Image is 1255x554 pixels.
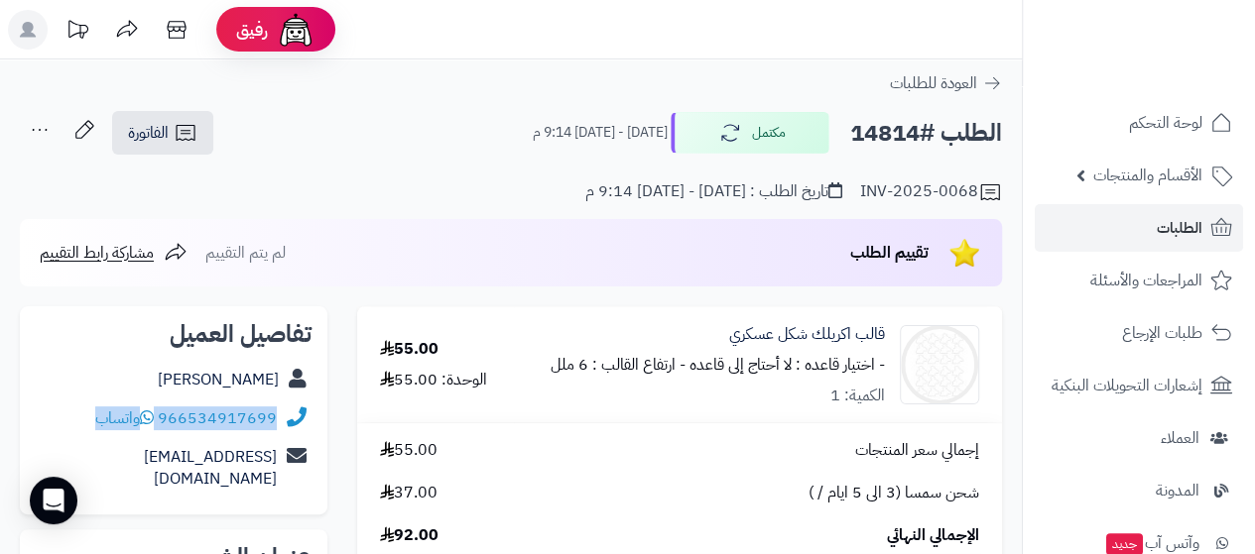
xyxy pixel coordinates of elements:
span: مشاركة رابط التقييم [40,241,154,265]
span: لوحة التحكم [1129,109,1202,137]
a: مشاركة رابط التقييم [40,241,188,265]
h2: تفاصيل العميل [36,322,312,346]
span: 55.00 [380,439,438,462]
a: طلبات الإرجاع [1035,309,1243,357]
a: الطلبات [1035,204,1243,252]
a: العودة للطلبات [890,71,1002,95]
button: مكتمل [671,112,829,154]
span: المراجعات والأسئلة [1090,267,1202,294]
div: INV-2025-0068 [860,180,1002,204]
img: 1656184185-IMG_%D9%A2%D9%A0%D9%A2%D9%A2%D9%A0%D9%A6%D9%A2%D9%A5_%D9%A2%D9%A2%D9%A0%D9%A8%D9%A3%D9... [901,325,978,404]
a: [EMAIL_ADDRESS][DOMAIN_NAME] [144,445,277,492]
span: العودة للطلبات [890,71,977,95]
a: المدونة [1035,467,1243,514]
span: المدونة [1156,477,1199,504]
span: الطلبات [1157,214,1202,242]
div: الوحدة: 55.00 [380,369,487,391]
a: [PERSON_NAME] [158,368,279,391]
span: الفاتورة [128,121,169,145]
img: ai-face.png [276,10,315,50]
span: إشعارات التحويلات البنكية [1052,372,1202,399]
img: logo-2.png [1120,55,1236,97]
span: الإجمالي النهائي [887,524,979,547]
span: إجمالي سعر المنتجات [855,439,979,462]
div: 55.00 [380,338,439,361]
span: طلبات الإرجاع [1122,319,1202,347]
span: رفيق [236,18,268,42]
a: العملاء [1035,414,1243,462]
span: لم يتم التقييم [205,241,286,265]
small: [DATE] - [DATE] 9:14 م [533,123,668,143]
h2: الطلب #14814 [850,113,1002,154]
a: لوحة التحكم [1035,99,1243,147]
a: تحديثات المنصة [53,10,102,55]
small: - اختيار قاعده : لا أحتاج إلى قاعده [690,353,885,377]
div: الكمية: 1 [830,385,885,407]
a: الفاتورة [112,111,213,155]
div: تاريخ الطلب : [DATE] - [DATE] 9:14 م [585,180,842,203]
span: شحن سمسا (3 الى 5 ايام / ) [809,482,979,504]
a: 966534917699 [158,406,277,430]
span: 92.00 [380,524,439,547]
a: واتساب [95,406,154,430]
span: العملاء [1161,424,1199,452]
span: الأقسام والمنتجات [1093,162,1202,189]
a: المراجعات والأسئلة [1035,257,1243,304]
a: قالب اكريلك شكل عسكري [729,323,885,346]
a: إشعارات التحويلات البنكية [1035,362,1243,409]
small: - ارتفاع القالب : 6 ملل [551,353,686,377]
span: 37.00 [380,482,438,504]
span: تقييم الطلب [850,241,929,265]
div: Open Intercom Messenger [30,477,77,524]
